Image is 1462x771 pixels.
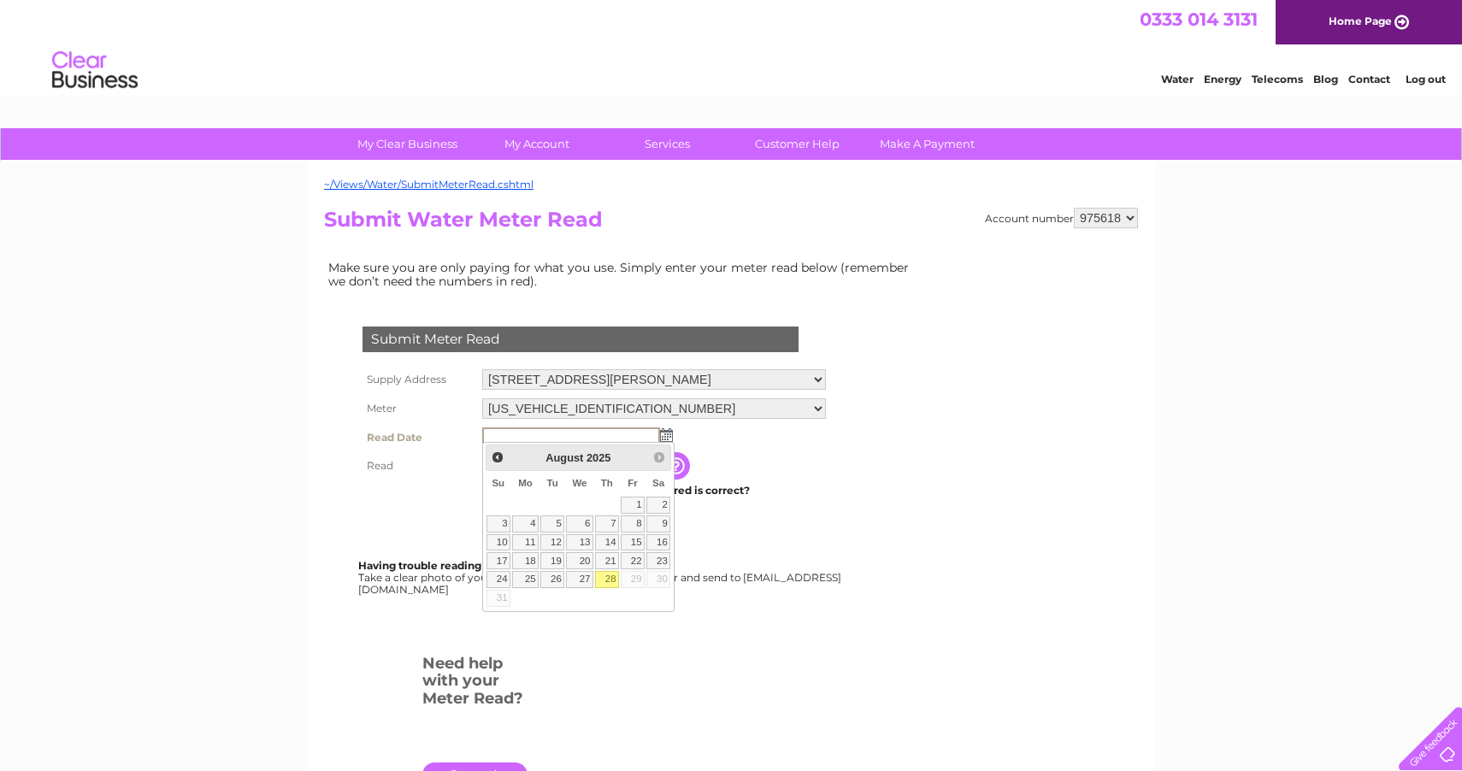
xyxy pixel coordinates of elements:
span: 2025 [587,451,610,464]
a: 18 [512,552,539,569]
a: 19 [540,552,564,569]
a: 22 [621,552,645,569]
a: 13 [566,534,593,551]
a: 16 [646,534,670,551]
div: Account number [985,208,1138,228]
a: 9 [646,515,670,533]
span: Tuesday [546,478,557,488]
div: Submit Meter Read [363,327,799,352]
input: Information [663,452,693,480]
a: Prev [488,447,508,467]
a: 25 [512,571,539,588]
a: Water [1161,73,1194,85]
span: Saturday [652,478,664,488]
a: My Account [467,128,608,160]
a: 10 [486,534,510,551]
span: August [545,451,583,464]
span: Thursday [601,478,613,488]
a: 12 [540,534,564,551]
span: Prev [491,450,504,464]
a: Services [597,128,738,160]
b: Having trouble reading your meter? [358,559,550,572]
a: 23 [646,552,670,569]
span: Friday [628,478,638,488]
a: 26 [540,571,564,588]
a: 11 [512,534,539,551]
div: Take a clear photo of your readings, tell us which supply it's for and send to [EMAIL_ADDRESS][DO... [358,560,844,595]
a: Customer Help [727,128,868,160]
a: 5 [540,515,564,533]
a: Blog [1313,73,1338,85]
img: logo.png [51,44,139,97]
a: 8 [621,515,645,533]
a: 6 [566,515,593,533]
th: Read Date [358,423,478,452]
a: Make A Payment [857,128,998,160]
a: 2 [646,497,670,514]
a: 14 [595,534,619,551]
a: 21 [595,552,619,569]
a: 27 [566,571,593,588]
a: ~/Views/Water/SubmitMeterRead.cshtml [324,178,534,191]
span: Monday [518,478,533,488]
td: Make sure you are only paying for what you use. Simply enter your meter read below (remember we d... [324,256,923,292]
a: 20 [566,552,593,569]
span: Wednesday [572,478,587,488]
a: 7 [595,515,619,533]
a: 17 [486,552,510,569]
div: Clear Business is a trading name of Verastar Limited (registered in [GEOGRAPHIC_DATA] No. 3667643... [328,9,1136,83]
a: 3 [486,515,510,533]
img: ... [660,428,673,442]
a: My Clear Business [337,128,478,160]
h2: Submit Water Meter Read [324,208,1138,240]
td: Are you sure the read you have entered is correct? [478,480,830,502]
th: Meter [358,394,478,423]
a: 28 [595,571,619,588]
a: Log out [1406,73,1446,85]
a: 0333 014 3131 [1140,9,1258,30]
a: 24 [486,571,510,588]
h3: Need help with your Meter Read? [422,651,528,716]
a: Telecoms [1252,73,1303,85]
th: Read [358,452,478,480]
a: 1 [621,497,645,514]
th: Supply Address [358,365,478,394]
a: Energy [1204,73,1241,85]
span: Sunday [492,478,504,488]
a: 15 [621,534,645,551]
a: 4 [512,515,539,533]
a: Contact [1348,73,1390,85]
